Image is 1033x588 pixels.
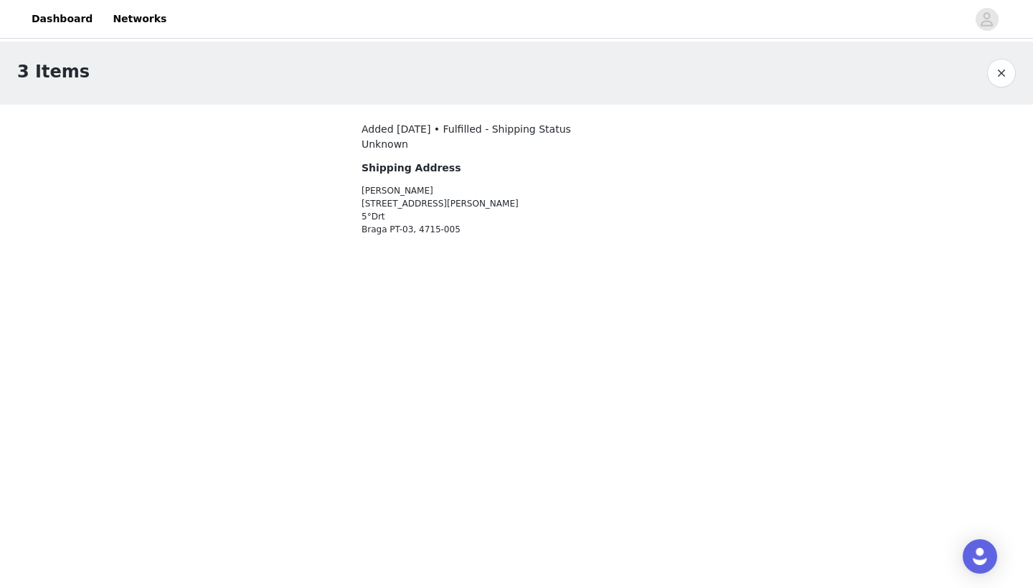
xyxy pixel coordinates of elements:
[23,3,101,35] a: Dashboard
[104,3,175,35] a: Networks
[362,184,594,236] p: [PERSON_NAME] [STREET_ADDRESS][PERSON_NAME] 5°Drt Braga PT-03, 4715-005
[17,59,90,85] h1: 3 Items
[963,539,997,574] div: Open Intercom Messenger
[362,161,594,176] h4: Shipping Address
[980,8,994,31] div: avatar
[362,123,571,150] span: Added [DATE] • Fulfilled - Shipping Status Unknown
